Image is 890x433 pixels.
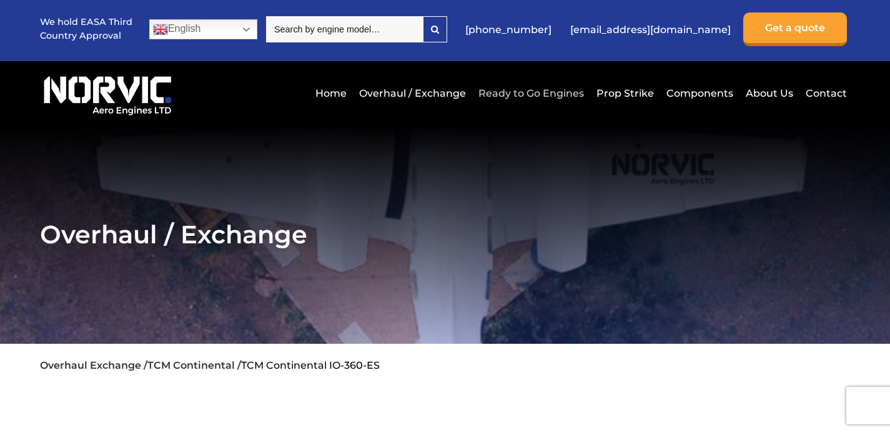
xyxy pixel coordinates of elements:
[40,16,134,42] p: We hold EASA Third Country Approval
[40,71,175,116] img: Norvic Aero Engines logo
[40,359,147,371] a: Overhaul Exchange /
[743,78,796,109] a: About Us
[312,78,350,109] a: Home
[356,78,469,109] a: Overhaul / Exchange
[241,359,380,371] li: TCM Continental IO-360-ES
[593,78,657,109] a: Prop Strike
[803,78,847,109] a: Contact
[743,12,847,46] a: Get a quote
[149,19,257,39] a: English
[459,14,558,45] a: [PHONE_NUMBER]
[40,219,850,250] h2: Overhaul / Exchange
[147,359,241,371] a: TCM Continental /
[475,78,587,109] a: Ready to Go Engines
[564,14,737,45] a: [EMAIL_ADDRESS][DOMAIN_NAME]
[663,78,736,109] a: Components
[266,16,423,42] input: Search by engine model…
[153,22,168,37] img: en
